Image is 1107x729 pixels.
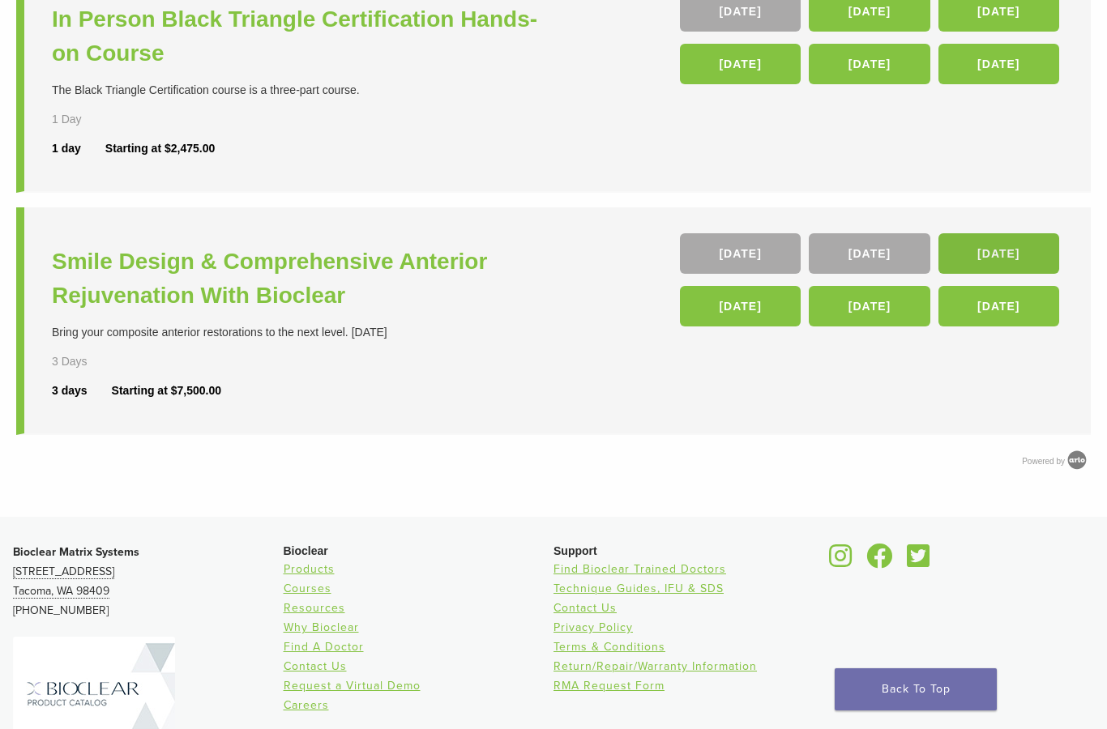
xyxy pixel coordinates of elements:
[112,382,221,399] div: Starting at $7,500.00
[284,620,359,634] a: Why Bioclear
[284,601,345,615] a: Resources
[105,140,215,157] div: Starting at $2,475.00
[809,233,930,274] a: [DATE]
[284,562,335,576] a: Products
[52,2,558,70] a: In Person Black Triangle Certification Hands-on Course
[284,544,328,557] span: Bioclear
[52,353,128,370] div: 3 Days
[902,553,936,569] a: Bioclear
[835,668,997,710] a: Back To Top
[284,698,329,712] a: Careers
[680,233,1063,335] div: , , , , ,
[938,233,1059,274] a: [DATE]
[13,545,139,559] strong: Bioclear Matrix Systems
[809,44,930,84] a: [DATE]
[938,44,1059,84] a: [DATE]
[553,679,665,693] a: RMA Request Form
[553,601,617,615] a: Contact Us
[553,640,665,654] a: Terms & Conditions
[13,543,284,620] p: [PHONE_NUMBER]
[553,544,597,557] span: Support
[284,582,331,595] a: Courses
[938,286,1059,326] a: [DATE]
[52,82,558,99] div: The Black Triangle Certification course is a three-part course.
[284,659,347,673] a: Contact Us
[52,382,112,399] div: 3 days
[52,140,105,157] div: 1 day
[52,324,558,341] div: Bring your composite anterior restorations to the next level. [DATE]
[553,582,724,595] a: Technique Guides, IFU & SDS
[553,562,726,576] a: Find Bioclear Trained Doctors
[553,620,633,634] a: Privacy Policy
[553,659,757,673] a: Return/Repair/Warranty Information
[52,111,128,128] div: 1 Day
[824,553,858,569] a: Bioclear
[1022,457,1091,466] a: Powered by
[1065,448,1089,472] img: Arlo training & Event Software
[52,245,558,313] a: Smile Design & Comprehensive Anterior Rejuvenation With Bioclear
[284,640,364,654] a: Find A Doctor
[861,553,899,569] a: Bioclear
[809,286,930,326] a: [DATE]
[284,679,421,693] a: Request a Virtual Demo
[680,286,801,326] a: [DATE]
[680,233,801,274] a: [DATE]
[680,44,801,84] a: [DATE]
